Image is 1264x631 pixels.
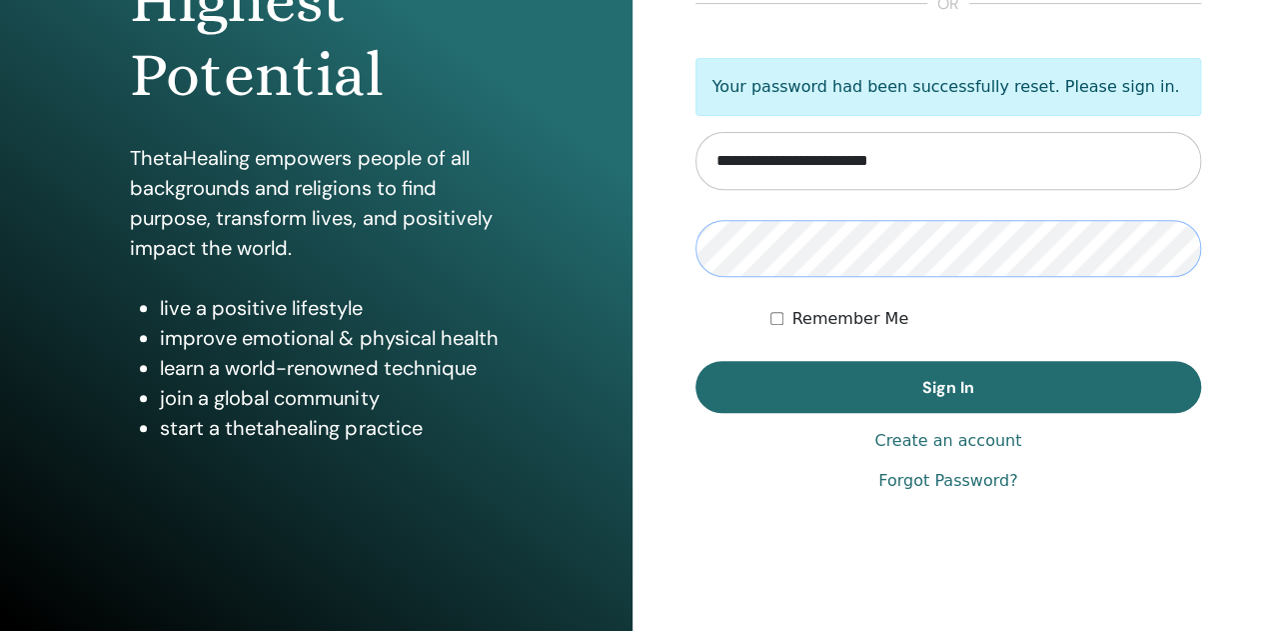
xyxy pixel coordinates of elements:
[695,361,1202,413] button: Sign In
[874,429,1021,453] a: Create an account
[160,323,502,353] li: improve emotional & physical health
[130,143,502,263] p: ThetaHealing empowers people of all backgrounds and religions to find purpose, transform lives, a...
[160,353,502,383] li: learn a world-renowned technique
[878,469,1017,493] a: Forgot Password?
[770,307,1201,331] div: Keep me authenticated indefinitely or until I manually logout
[695,58,1202,116] p: Your password had been successfully reset. Please sign in.
[791,307,908,331] label: Remember Me
[922,377,974,398] span: Sign In
[160,383,502,413] li: join a global community
[160,293,502,323] li: live a positive lifestyle
[160,413,502,443] li: start a thetahealing practice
